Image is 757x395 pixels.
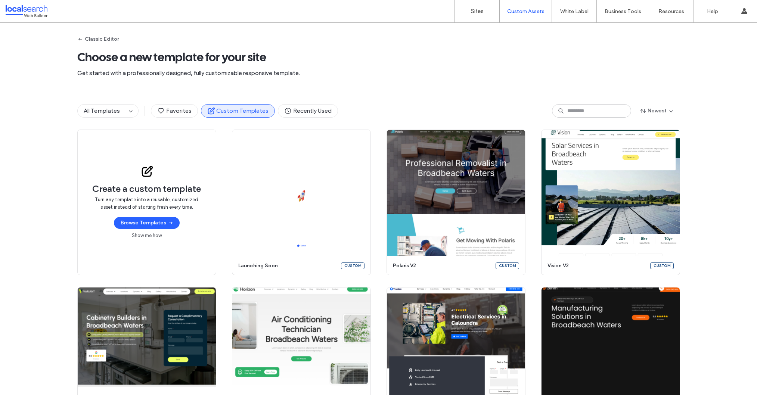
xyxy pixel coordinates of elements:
label: Custom Assets [507,8,545,15]
span: Create a custom template [92,183,201,195]
div: Custom [650,262,674,269]
a: Show me how [132,232,162,239]
span: vision v2 [547,262,646,270]
span: Get started with a professionally designed, fully customizable responsive template. [77,69,680,77]
span: Custom Templates [207,107,269,115]
span: Favorites [157,107,192,115]
span: polaris v2 [393,262,491,270]
span: Turn any template into a reusable, customized asset instead of starting fresh every time. [93,196,201,211]
span: Choose a new template for your site [77,50,680,65]
label: Business Tools [605,8,641,15]
button: Recently Used [278,104,338,118]
button: Custom Templates [201,104,275,118]
div: Custom [496,262,519,269]
button: Favorites [151,104,198,118]
span: Recently Used [284,107,332,115]
button: Classic Editor [77,33,119,45]
label: Resources [658,8,684,15]
button: Browse Templates [114,217,180,229]
div: Custom [341,262,364,269]
span: All Templates [84,107,120,114]
label: Help [707,8,718,15]
button: All Templates [78,105,126,117]
label: White Label [560,8,589,15]
button: Newest [634,105,680,117]
span: launching soon [238,262,336,270]
label: Sites [471,8,484,15]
